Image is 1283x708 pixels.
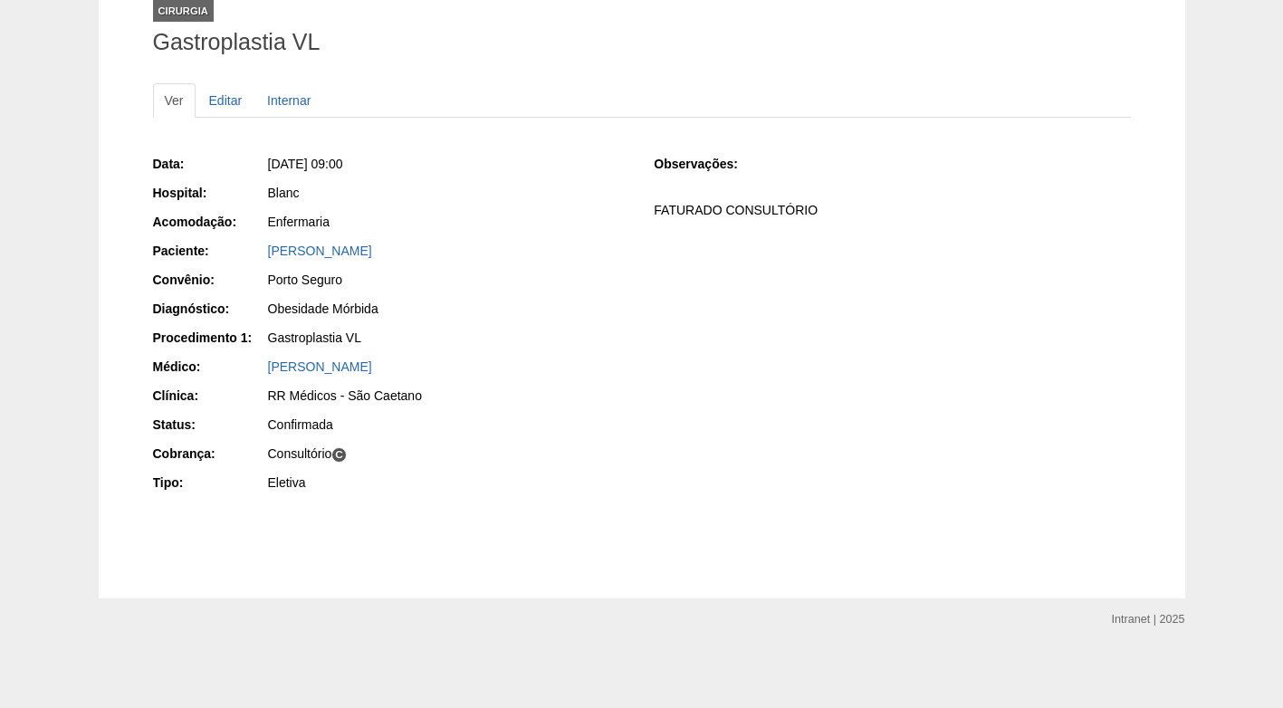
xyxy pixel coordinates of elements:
div: Eletiva [268,474,629,492]
div: Convênio: [153,271,266,289]
a: [PERSON_NAME] [268,359,372,374]
div: Porto Seguro [268,271,629,289]
div: Hospital: [153,184,266,202]
div: Gastroplastia VL [268,329,629,347]
div: Status: [153,416,266,434]
a: Ver [153,83,196,118]
span: C [331,447,347,463]
div: Observações: [654,155,767,173]
div: Intranet | 2025 [1112,610,1185,628]
h1: Gastroplastia VL [153,31,1131,53]
div: Confirmada [268,416,629,434]
div: Enfermaria [268,213,629,231]
p: FATURADO CONSULTÓRIO [654,202,1130,219]
div: Tipo: [153,474,266,492]
a: [PERSON_NAME] [268,244,372,258]
div: Acomodação: [153,213,266,231]
div: Procedimento 1: [153,329,266,347]
span: [DATE] 09:00 [268,157,343,171]
div: Diagnóstico: [153,300,266,318]
div: Paciente: [153,242,266,260]
div: Médico: [153,358,266,376]
div: Clínica: [153,387,266,405]
a: Editar [197,83,254,118]
div: Consultório [268,445,629,463]
div: Data: [153,155,266,173]
a: Internar [255,83,322,118]
div: Blanc [268,184,629,202]
div: Obesidade Mórbida [268,300,629,318]
div: RR Médicos - São Caetano [268,387,629,405]
div: Cobrança: [153,445,266,463]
